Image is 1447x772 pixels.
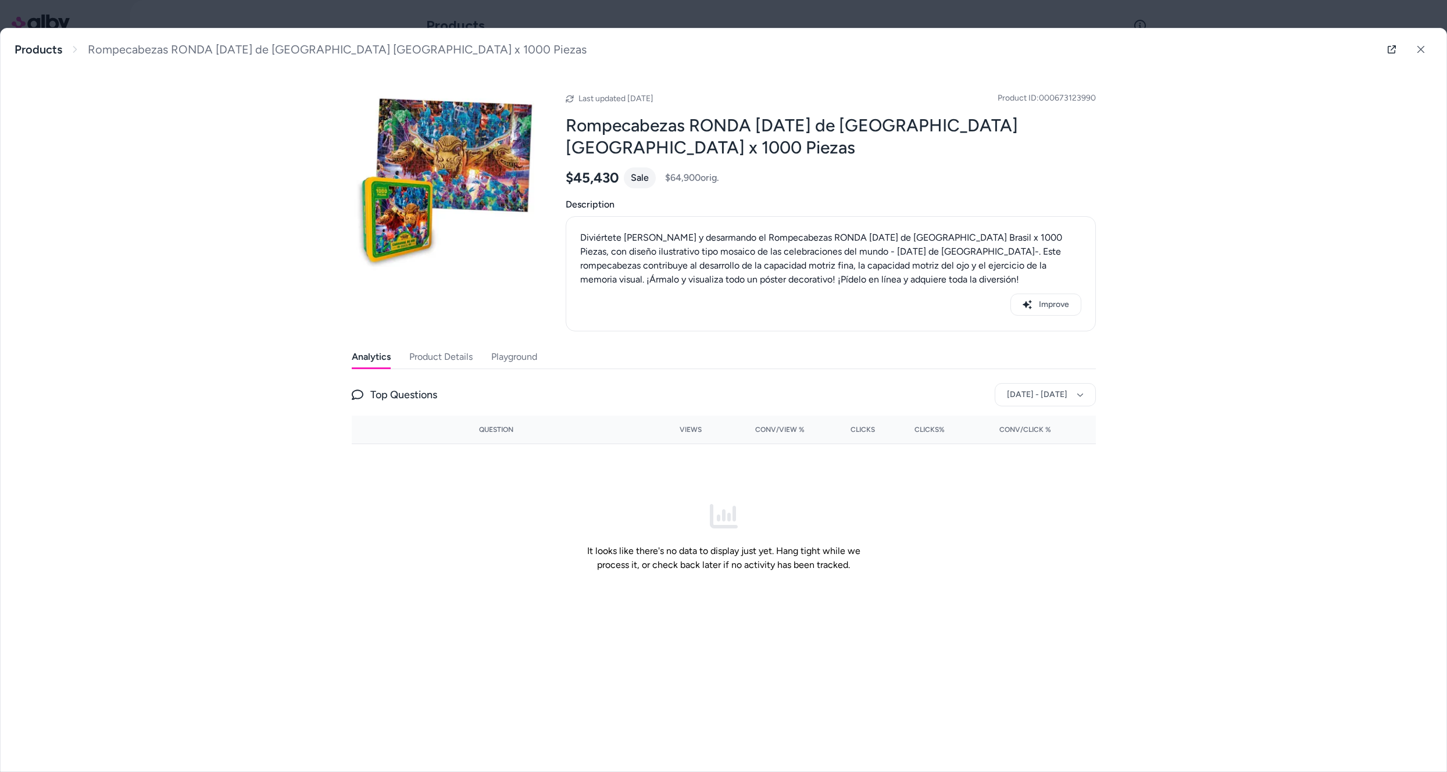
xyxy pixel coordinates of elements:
button: Question [479,420,513,439]
p: Diviértete [PERSON_NAME] y desarmando el Rompecabezas RONDA [DATE] de [GEOGRAPHIC_DATA] Brasil x ... [580,231,1081,287]
button: Playground [491,345,537,369]
button: Conv/Click % [963,420,1051,439]
button: Analytics [352,345,391,369]
span: Conv/View % [755,425,805,434]
span: Clicks% [914,425,945,434]
span: Last updated [DATE] [578,94,653,103]
span: Conv/Click % [999,425,1051,434]
button: Clicks% [894,420,945,439]
button: [DATE] - [DATE] [995,383,1096,406]
button: Product Details [409,345,473,369]
span: Question [479,425,513,434]
div: Sale [624,167,656,188]
img: 000673123990-001-310Wx310H [352,84,538,270]
span: Views [680,425,702,434]
button: Improve [1010,294,1081,316]
span: Clicks [851,425,875,434]
nav: breadcrumb [15,42,587,57]
button: Views [651,420,702,439]
a: Products [15,42,62,57]
h2: Rompecabezas RONDA [DATE] de [GEOGRAPHIC_DATA] [GEOGRAPHIC_DATA] x 1000 Piezas [566,115,1096,158]
span: Rompecabezas RONDA [DATE] de [GEOGRAPHIC_DATA] [GEOGRAPHIC_DATA] x 1000 Piezas [88,42,587,57]
span: Product ID: 000673123990 [998,92,1096,104]
button: Conv/View % [720,420,805,439]
span: $45,430 [566,169,619,187]
div: It looks like there's no data to display just yet. Hang tight while we process it, or check back ... [575,453,873,621]
span: $64,900 orig. [665,171,719,185]
button: Clicks [823,420,875,439]
span: Description [566,198,1096,212]
span: Top Questions [370,387,437,403]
